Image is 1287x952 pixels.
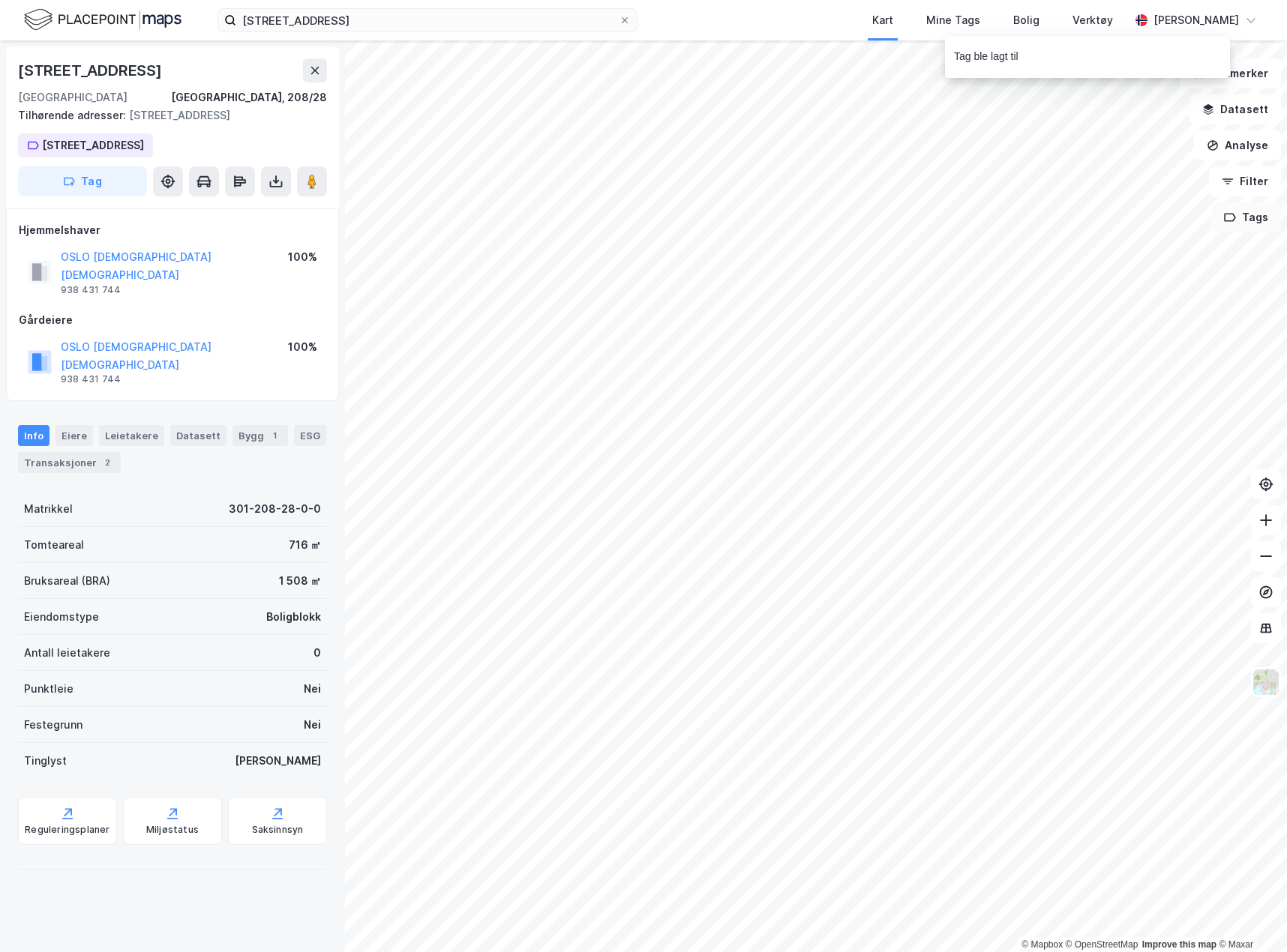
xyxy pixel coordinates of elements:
[1189,94,1281,124] button: Datasett
[1212,880,1287,952] div: Kontrollprogram for chat
[279,572,321,590] div: 1 508 ㎡
[954,48,1018,66] div: Tag ble lagt til
[18,452,121,473] div: Transaksjoner
[1252,668,1280,696] img: Z
[232,425,288,446] div: Bygg
[236,9,619,31] input: Søk på adresse, matrikkel, gårdeiere, leietakere eller personer
[926,11,980,29] div: Mine Tags
[18,58,165,82] div: [STREET_ADDRESS]
[1013,11,1039,29] div: Bolig
[24,608,99,626] div: Eiendomstype
[99,425,164,446] div: Leietakere
[24,644,110,662] div: Antall leietakere
[61,284,121,296] div: 938 431 744
[267,428,282,443] div: 1
[171,88,327,106] div: [GEOGRAPHIC_DATA], 208/28
[18,166,147,196] button: Tag
[146,824,199,836] div: Miljøstatus
[304,716,321,734] div: Nei
[235,752,321,770] div: [PERSON_NAME]
[100,455,115,470] div: 2
[1066,939,1138,950] a: OpenStreetMap
[266,608,321,626] div: Boligblokk
[294,425,326,446] div: ESG
[304,680,321,698] div: Nei
[1072,11,1113,29] div: Verktøy
[18,109,129,121] span: Tilhørende adresser:
[24,680,73,698] div: Punktleie
[1142,939,1216,950] a: Improve this map
[872,11,893,29] div: Kart
[288,338,317,356] div: 100%
[1153,11,1239,29] div: [PERSON_NAME]
[24,716,82,734] div: Festegrunn
[1194,130,1281,160] button: Analyse
[19,221,326,239] div: Hjemmelshaver
[24,536,84,554] div: Tomteareal
[170,425,226,446] div: Datasett
[24,7,181,33] img: logo.f888ab2527a4732fd821a326f86c7f29.svg
[1209,166,1281,196] button: Filter
[18,88,127,106] div: [GEOGRAPHIC_DATA]
[55,425,93,446] div: Eiere
[1212,880,1287,952] iframe: Chat Widget
[1021,939,1063,950] a: Mapbox
[229,500,321,518] div: 301-208-28-0-0
[24,752,67,770] div: Tinglyst
[289,536,321,554] div: 716 ㎡
[252,824,304,836] div: Saksinnsyn
[24,500,73,518] div: Matrikkel
[19,311,326,329] div: Gårdeiere
[18,106,315,124] div: [STREET_ADDRESS]
[1211,202,1281,232] button: Tags
[61,373,121,385] div: 938 431 744
[18,425,49,446] div: Info
[24,572,110,590] div: Bruksareal (BRA)
[288,248,317,266] div: 100%
[313,644,321,662] div: 0
[42,136,144,154] div: [STREET_ADDRESS]
[25,824,109,836] div: Reguleringsplaner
